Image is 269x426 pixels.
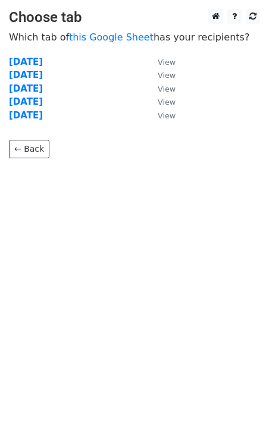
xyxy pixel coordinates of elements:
small: View [158,84,176,93]
a: [DATE] [9,57,43,67]
a: View [146,110,176,121]
a: ← Back [9,140,49,158]
small: View [158,71,176,80]
a: View [146,57,176,67]
small: View [158,111,176,120]
a: [DATE] [9,70,43,80]
a: this Google Sheet [69,32,154,43]
a: [DATE] [9,83,43,94]
small: View [158,58,176,67]
a: View [146,96,176,107]
a: View [146,70,176,80]
h3: Choose tab [9,9,260,26]
small: View [158,98,176,106]
a: [DATE] [9,96,43,107]
p: Which tab of has your recipients? [9,31,260,43]
a: View [146,83,176,94]
a: [DATE] [9,110,43,121]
